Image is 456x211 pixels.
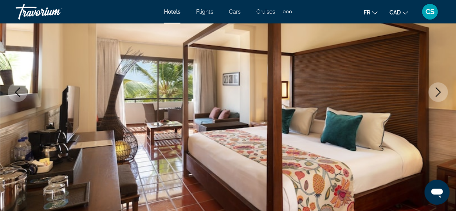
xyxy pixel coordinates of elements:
[164,9,180,15] a: Hotels
[426,8,435,16] span: CS
[16,2,94,22] a: Travorium
[196,9,213,15] a: Flights
[283,5,292,18] button: Extra navigation items
[389,9,401,16] span: CAD
[420,4,440,20] button: User Menu
[425,180,450,205] iframe: Button to launch messaging window
[429,82,448,102] button: Next image
[389,7,408,18] button: Change currency
[256,9,275,15] a: Cruises
[8,82,27,102] button: Previous image
[364,9,370,16] span: fr
[229,9,241,15] a: Cars
[364,7,378,18] button: Change language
